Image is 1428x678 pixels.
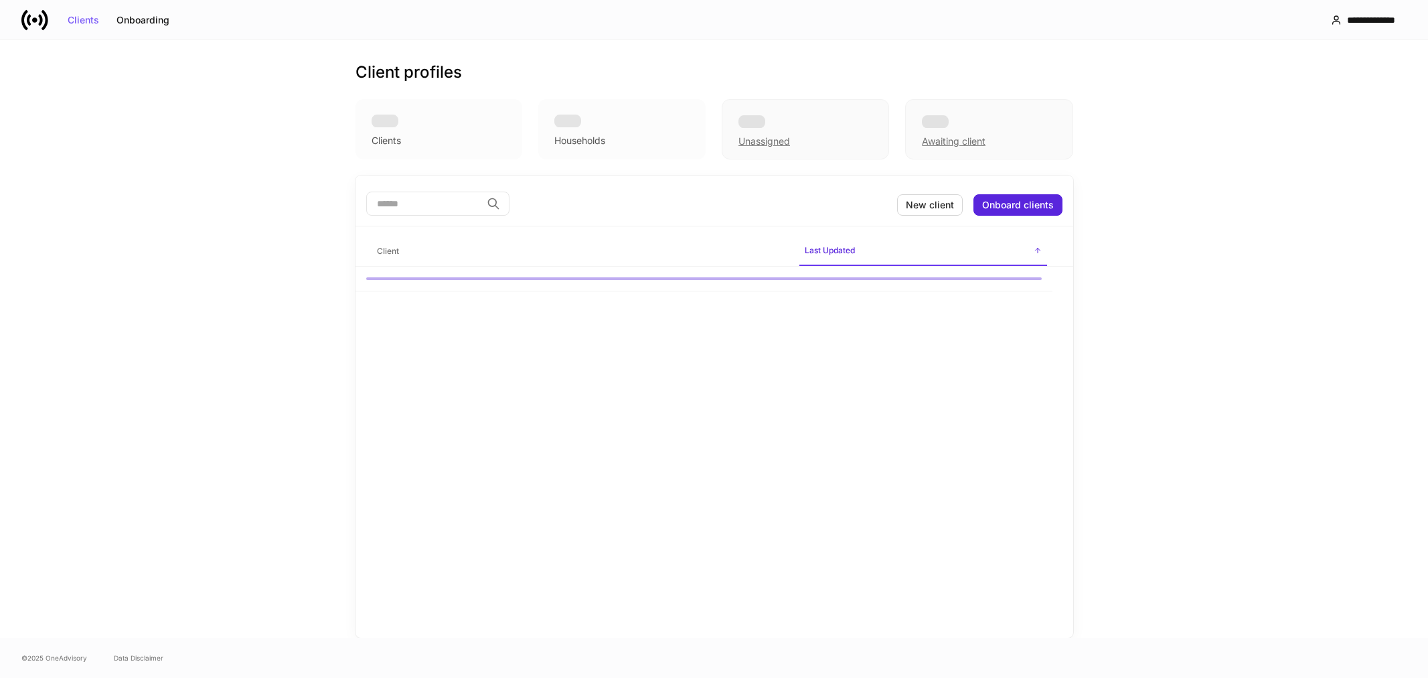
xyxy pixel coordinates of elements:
[922,135,985,148] div: Awaiting client
[59,9,108,31] button: Clients
[973,194,1062,216] button: Onboard clients
[355,62,462,83] h3: Client profiles
[108,9,178,31] button: Onboarding
[68,15,99,25] div: Clients
[906,200,954,210] div: New client
[377,245,399,257] h6: Client
[116,15,169,25] div: Onboarding
[114,653,163,663] a: Data Disclaimer
[982,200,1054,210] div: Onboard clients
[372,238,789,265] span: Client
[21,653,87,663] span: © 2025 OneAdvisory
[372,134,401,147] div: Clients
[738,135,790,148] div: Unassigned
[805,244,855,257] h6: Last Updated
[799,237,1047,266] span: Last Updated
[554,134,605,147] div: Households
[722,99,889,159] div: Unassigned
[905,99,1073,159] div: Awaiting client
[897,194,963,216] button: New client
